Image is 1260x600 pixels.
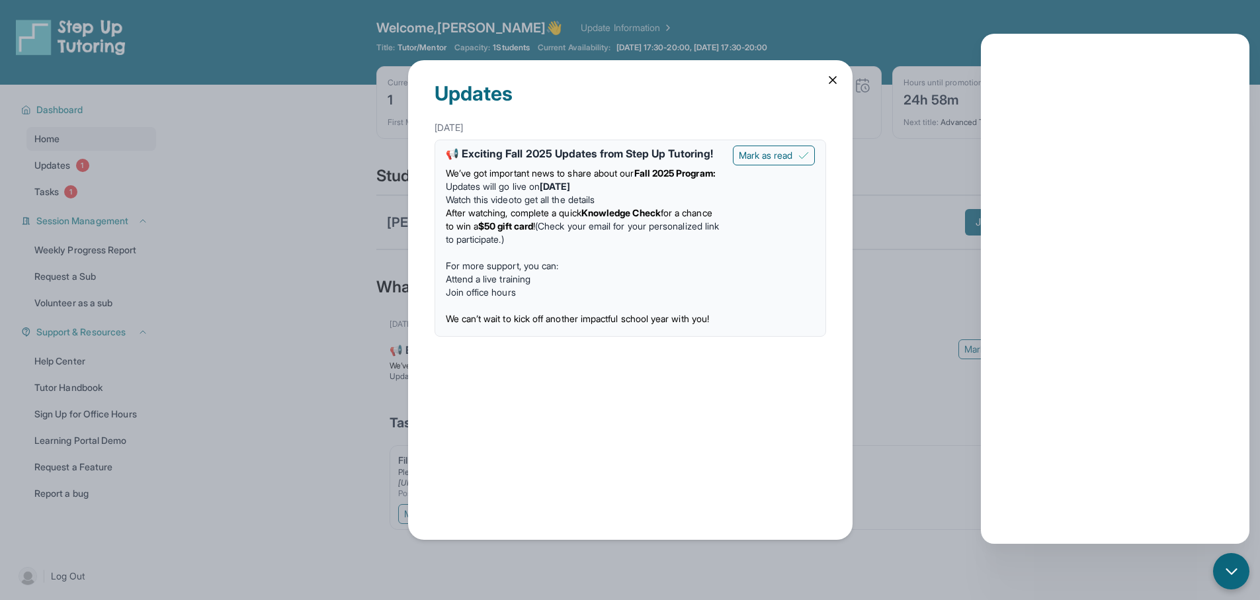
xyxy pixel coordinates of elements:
strong: $50 gift card [478,220,533,232]
div: [DATE] [435,116,826,140]
strong: Knowledge Check [581,207,661,218]
a: Attend a live training [446,273,531,284]
span: Mark as read [739,149,793,162]
span: for a chance to win a [446,207,712,232]
a: Watch this video [446,194,514,205]
a: Join office hours [446,286,516,298]
li: Updates will go live on [446,180,722,193]
div: 📢 Exciting Fall 2025 Updates from Step Up Tutoring! [446,146,722,161]
span: ! [533,220,535,232]
img: Mark as read [798,150,809,161]
span: After watching, complete a quick [446,207,581,218]
strong: [DATE] [540,181,570,192]
span: We can’t wait to kick off another impactful school year with you! [446,313,710,324]
strong: Fall 2025 Program: [634,167,716,179]
li: (Check your email for your personalized link to participate.) [446,206,722,246]
p: For more support, you can: [446,259,722,273]
span: We’ve got important news to share about our [446,167,634,179]
button: Mark as read [733,146,815,165]
button: chat-button [1213,553,1249,589]
iframe: Chatbot [981,34,1249,544]
li: to get all the details [446,193,722,206]
div: Updates [435,60,826,116]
